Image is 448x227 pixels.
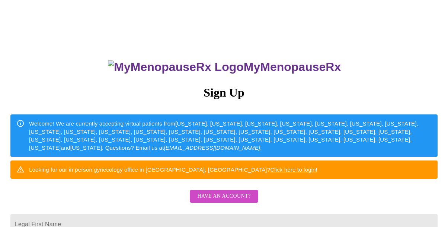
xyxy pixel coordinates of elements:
[12,60,438,74] h3: MyMenopauseRx
[29,163,317,176] div: Looking for our in person gynecology office in [GEOGRAPHIC_DATA], [GEOGRAPHIC_DATA]?
[164,145,260,151] em: [EMAIL_ADDRESS][DOMAIN_NAME]
[197,192,250,201] span: Have an account?
[270,166,317,173] a: Click here to login!
[188,198,260,204] a: Have an account?
[108,60,243,74] img: MyMenopauseRx Logo
[190,190,258,203] button: Have an account?
[10,86,438,100] h3: Sign Up
[29,117,432,155] div: Welcome! We are currently accepting virtual patients from [US_STATE], [US_STATE], [US_STATE], [US...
